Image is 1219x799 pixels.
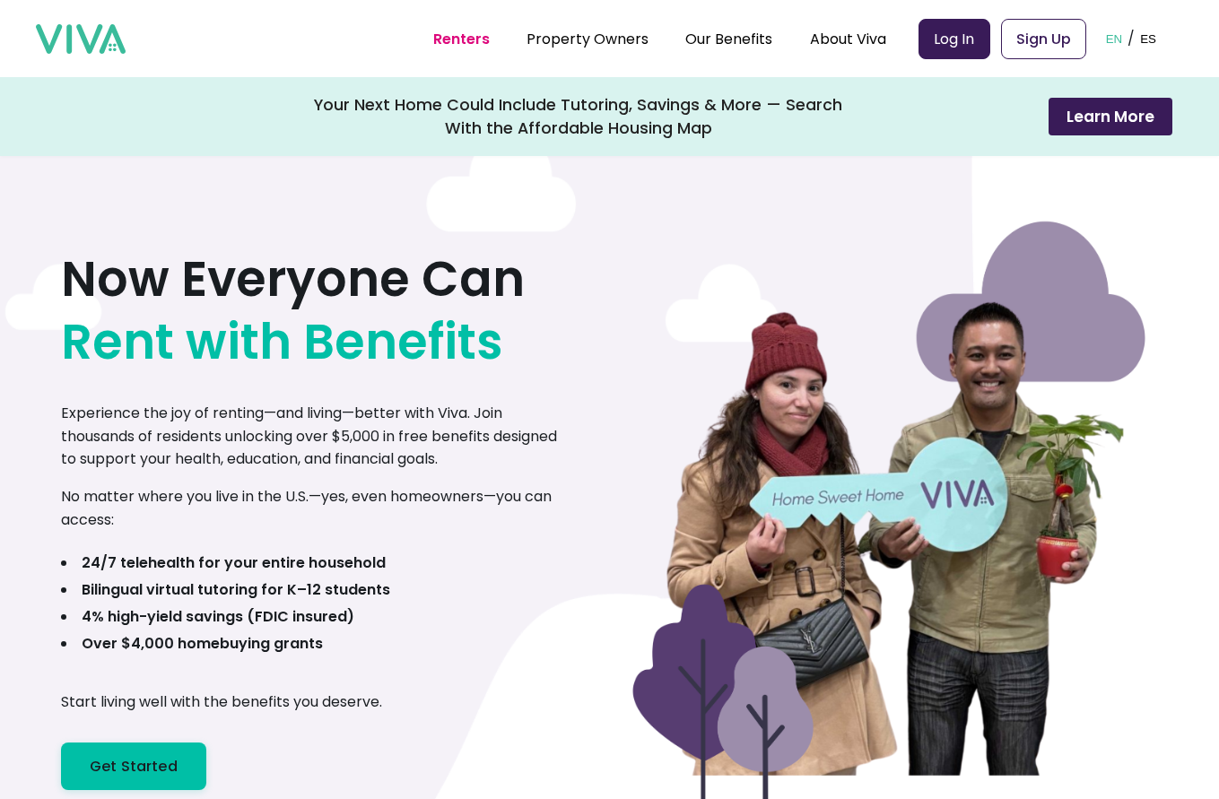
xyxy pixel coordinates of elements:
b: 24/7 telehealth for your entire household [82,552,386,573]
b: Over $4,000 homebuying grants [82,633,323,654]
a: Renters [433,29,490,49]
a: Property Owners [527,29,649,49]
p: Start living well with the benefits you deserve. [61,690,382,714]
a: Sign Up [1001,19,1086,59]
div: About Viva [810,16,886,61]
img: viva [36,24,126,55]
b: Bilingual virtual tutoring for K–12 students [82,579,390,600]
span: Rent with Benefits [61,310,503,373]
p: No matter where you live in the U.S.—yes, even homeowners—you can access: [61,485,562,531]
h1: Now Everyone Can [61,248,525,373]
button: ES [1135,11,1162,66]
p: / [1128,25,1135,52]
a: Get Started [61,743,206,790]
button: EN [1101,11,1128,66]
p: Experience the joy of renting—and living—better with Viva. Join thousands of residents unlocking ... [61,402,562,471]
div: Your Next Home Could Include Tutoring, Savings & More — Search With the Affordable Housing Map [314,93,843,140]
b: 4% high-yield savings (FDIC insured) [82,606,354,627]
div: Our Benefits [685,16,772,61]
a: Log In [919,19,990,59]
button: Learn More [1049,98,1172,135]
